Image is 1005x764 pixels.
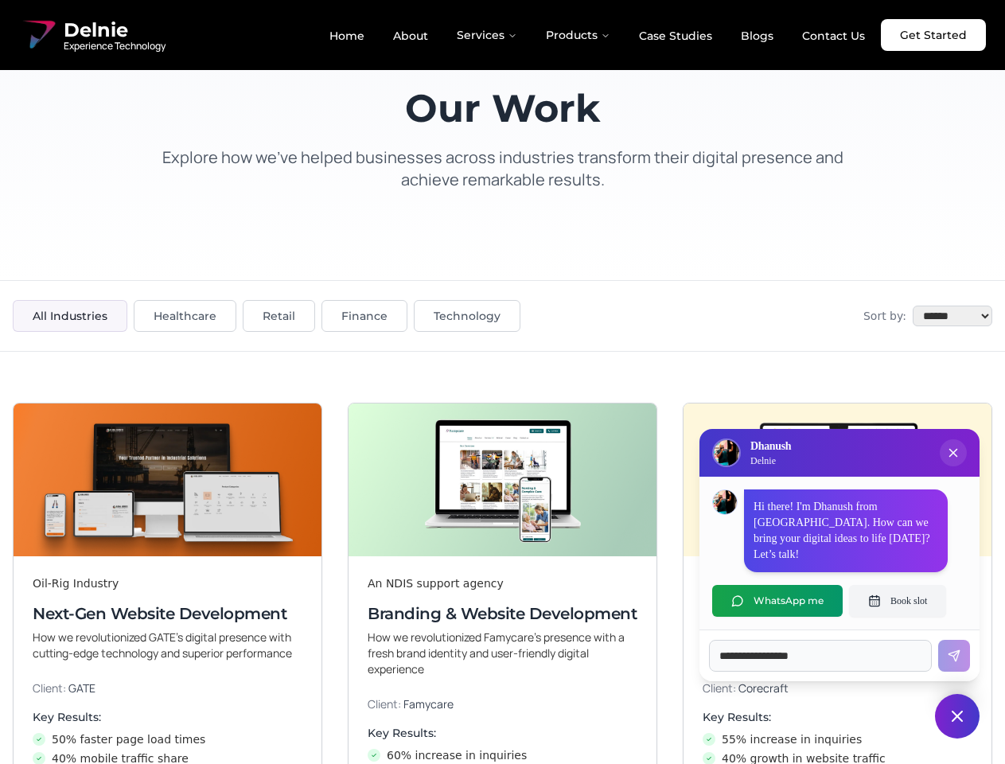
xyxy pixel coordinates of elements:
[403,696,454,711] span: Famycare
[368,696,637,712] p: Client:
[14,403,321,556] img: Next-Gen Website Development
[789,22,878,49] a: Contact Us
[33,575,302,591] div: Oil-Rig Industry
[368,602,637,625] h3: Branding & Website Development
[33,630,302,661] p: How we revolutionized GATE’s digital presence with cutting-edge technology and superior performance
[414,300,520,332] button: Technology
[243,300,315,332] button: Retail
[317,19,878,51] nav: Main
[368,575,637,591] div: An NDIS support agency
[533,19,623,51] button: Products
[881,19,986,51] a: Get Started
[380,22,441,49] a: About
[146,146,859,191] p: Explore how we've helped businesses across industries transform their digital presence and achiev...
[33,731,302,747] li: 50% faster page load times
[728,22,786,49] a: Blogs
[754,499,938,563] p: Hi there! I'm Dhanush from [GEOGRAPHIC_DATA]. How can we bring your digital ideas to life [DATE]?...
[321,300,407,332] button: Finance
[713,490,737,514] img: Dhanush
[940,439,967,466] button: Close chat popup
[626,22,725,49] a: Case Studies
[684,403,991,556] img: Digital & Brand Revamp
[64,40,166,53] span: Experience Technology
[19,16,57,54] img: Delnie Logo
[349,403,656,556] img: Branding & Website Development
[33,680,302,696] p: Client:
[33,602,302,625] h3: Next-Gen Website Development
[33,709,302,725] h4: Key Results:
[714,440,739,466] img: Delnie Logo
[703,731,972,747] li: 55% increase in inquiries
[863,308,906,324] span: Sort by:
[750,439,791,454] h3: Dhanush
[849,585,946,617] button: Book slot
[134,300,236,332] button: Healthcare
[712,585,843,617] button: WhatsApp me
[146,89,859,127] h1: Our Work
[317,22,377,49] a: Home
[750,454,791,467] p: Delnie
[444,19,530,51] button: Services
[368,725,637,741] h4: Key Results:
[13,300,127,332] button: All Industries
[19,16,166,54] a: Delnie Logo Full
[64,18,166,43] span: Delnie
[935,694,980,739] button: Close chat
[368,747,637,763] li: 60% increase in inquiries
[68,680,95,696] span: GATE
[368,630,637,677] p: How we revolutionized Famycare’s presence with a fresh brand identity and user-friendly digital e...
